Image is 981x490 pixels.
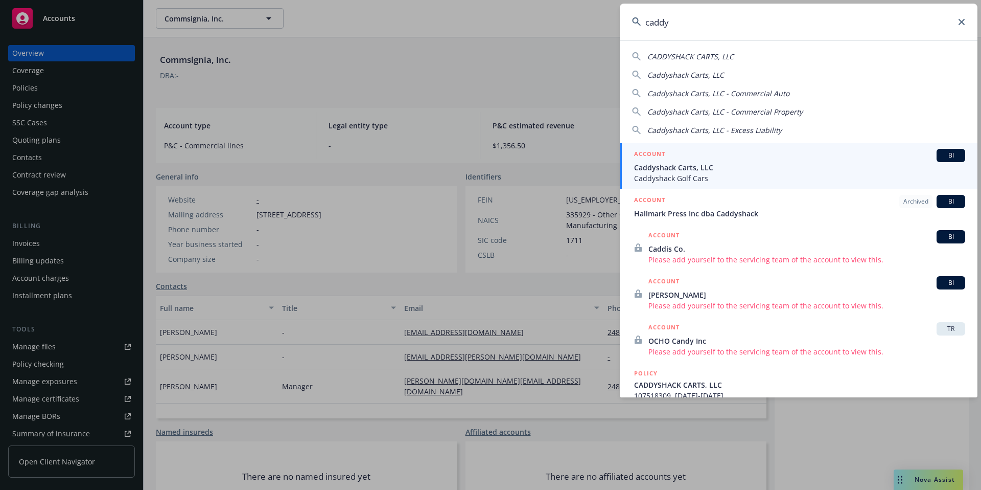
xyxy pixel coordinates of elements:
span: OCHO Candy Inc [648,336,965,346]
span: CADDYSHACK CARTS, LLC [647,52,734,61]
h5: ACCOUNT [648,322,680,335]
span: Hallmark Press Inc dba Caddyshack [634,208,965,219]
span: 107518309, [DATE]-[DATE] [634,390,965,401]
span: CADDYSHACK CARTS, LLC [634,380,965,390]
a: ACCOUNTBICaddis Co.Please add yourself to the servicing team of the account to view this. [620,225,977,271]
a: ACCOUNTArchivedBIHallmark Press Inc dba Caddyshack [620,189,977,225]
h5: ACCOUNT [648,230,680,242]
span: Please add yourself to the servicing team of the account to view this. [648,300,965,311]
span: Caddyshack Carts, LLC [634,162,965,173]
span: TR [941,324,961,333]
span: Archived [903,197,928,206]
span: Please add yourself to the servicing team of the account to view this. [648,346,965,357]
a: ACCOUNTBICaddyshack Carts, LLCCaddyshack Golf Cars [620,143,977,189]
h5: POLICY [634,368,658,378]
span: BI [941,197,961,206]
span: [PERSON_NAME] [648,289,965,300]
input: Search... [620,4,977,40]
span: BI [941,278,961,287]
span: Caddyshack Golf Cars [634,173,965,184]
span: Please add yourself to the servicing team of the account to view this. [648,254,965,265]
span: Caddis Co. [648,243,965,254]
span: BI [941,151,961,160]
span: BI [941,232,961,241]
a: ACCOUNTTROCHO Candy IncPlease add yourself to the servicing team of the account to view this. [620,317,977,363]
span: Caddyshack Carts, LLC [647,70,724,80]
span: Caddyshack Carts, LLC - Commercial Property [647,107,803,117]
span: Caddyshack Carts, LLC - Commercial Auto [647,88,789,98]
h5: ACCOUNT [648,276,680,288]
a: POLICYCADDYSHACK CARTS, LLC107518309, [DATE]-[DATE] [620,363,977,407]
a: ACCOUNTBI[PERSON_NAME]Please add yourself to the servicing team of the account to view this. [620,271,977,317]
h5: ACCOUNT [634,149,665,161]
span: Caddyshack Carts, LLC - Excess Liability [647,125,782,135]
h5: ACCOUNT [634,195,665,207]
